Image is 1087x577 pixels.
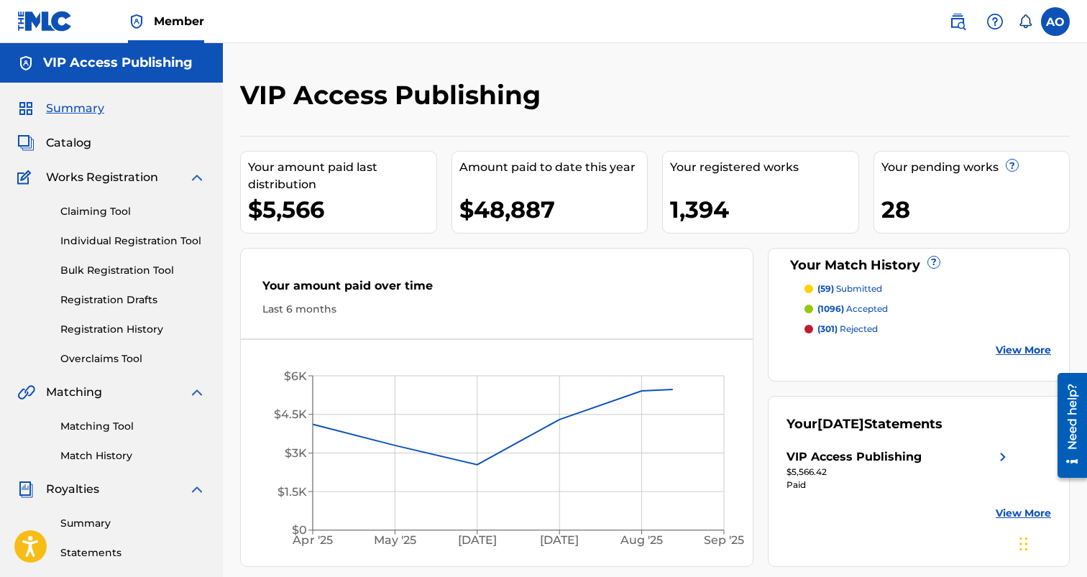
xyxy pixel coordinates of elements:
[17,384,35,401] img: Matching
[459,193,648,226] div: $48,887
[994,448,1012,466] img: right chevron icon
[1019,522,1028,566] div: Drag
[262,277,731,302] div: Your amount paid over time
[17,100,104,117] a: SummarySummary
[262,302,731,317] div: Last 6 months
[981,7,1009,36] div: Help
[60,545,206,560] a: Statements
[60,322,206,337] a: Registration History
[620,533,663,547] tspan: Aug '25
[817,303,888,315] p: accepted
[1041,7,1070,36] div: User Menu
[188,481,206,498] img: expand
[17,169,36,186] img: Works Registration
[240,79,548,111] h2: VIP Access Publishing
[786,256,1051,275] div: Your Match History
[60,419,206,434] a: Matching Tool
[458,533,497,547] tspan: [DATE]
[46,134,91,152] span: Catalog
[60,263,206,278] a: Bulk Registration Tool
[17,100,35,117] img: Summary
[285,446,307,460] tspan: $3K
[817,323,838,334] span: (301)
[17,134,35,152] img: Catalog
[459,159,648,176] div: Amount paid to date this year
[817,283,834,294] span: (59)
[786,466,1012,479] div: $5,566.42
[60,351,206,366] a: Overclaims Tool
[248,159,436,193] div: Your amount paid last distribution
[1047,366,1087,485] iframe: Resource Center
[540,533,579,547] tspan: [DATE]
[17,11,73,32] img: MLC Logo
[817,303,844,314] span: (1096)
[128,13,145,30] img: Top Rightsholder
[60,204,206,219] a: Claiming Tool
[46,100,104,117] span: Summary
[804,303,1051,315] a: (1096) accepted
[374,533,416,547] tspan: May '25
[60,292,206,308] a: Registration Drafts
[804,282,1051,295] a: (59) submitted
[278,485,307,499] tspan: $1.5K
[292,523,307,537] tspan: $0
[46,481,99,498] span: Royalties
[1015,508,1087,577] iframe: Chat Widget
[188,169,206,186] img: expand
[154,13,204,29] span: Member
[996,343,1051,358] a: View More
[60,516,206,531] a: Summary
[46,384,102,401] span: Matching
[670,159,858,176] div: Your registered works
[248,193,436,226] div: $5,566
[817,416,864,432] span: [DATE]
[817,323,878,336] p: rejected
[704,533,744,547] tspan: Sep '25
[17,134,91,152] a: CatalogCatalog
[43,55,193,71] h5: VIP Access Publishing
[986,13,1004,30] img: help
[804,323,1051,336] a: (301) rejected
[786,448,922,466] div: VIP Access Publishing
[274,407,307,421] tspan: $4.5K
[786,479,1012,491] div: Paid
[949,13,966,30] img: search
[284,369,307,383] tspan: $6K
[786,415,942,434] div: Your Statements
[46,169,158,186] span: Works Registration
[928,257,940,268] span: ?
[17,481,35,498] img: Royalties
[1018,14,1032,29] div: Notifications
[188,384,206,401] img: expand
[17,55,35,72] img: Accounts
[817,282,882,295] p: submitted
[292,533,332,547] tspan: Apr '25
[881,193,1070,226] div: 28
[60,448,206,463] a: Match History
[943,7,972,36] a: Public Search
[786,448,1012,491] a: VIP Access Publishingright chevron icon$5,566.42Paid
[1006,160,1018,171] span: ?
[670,193,858,226] div: 1,394
[60,234,206,249] a: Individual Registration Tool
[881,159,1070,176] div: Your pending works
[996,506,1051,521] a: View More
